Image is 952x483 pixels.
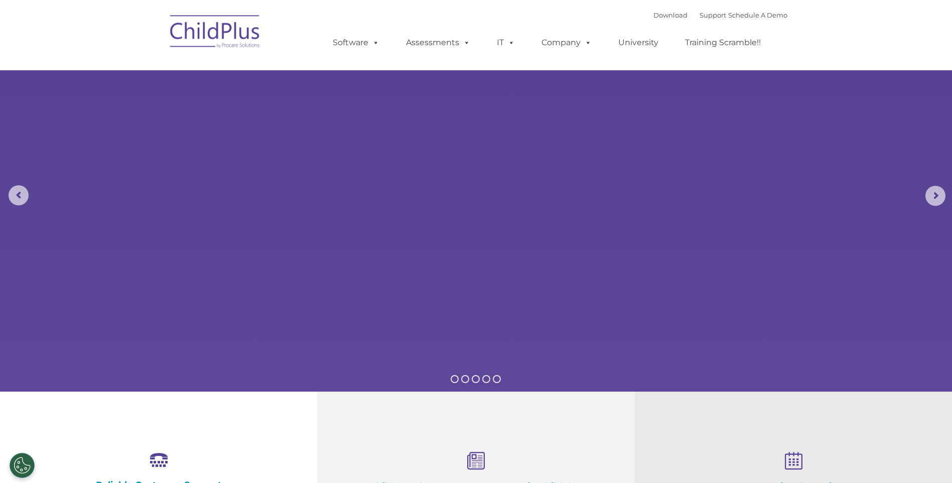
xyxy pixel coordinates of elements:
a: University [608,33,668,53]
a: Download [653,11,688,19]
a: Schedule A Demo [728,11,787,19]
button: Cookies Settings [10,453,35,478]
a: IT [487,33,525,53]
a: Company [531,33,602,53]
a: Software [323,33,389,53]
a: Assessments [396,33,480,53]
a: Support [700,11,726,19]
font: | [653,11,787,19]
img: ChildPlus by Procare Solutions [165,8,265,58]
a: Training Scramble!! [675,33,771,53]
